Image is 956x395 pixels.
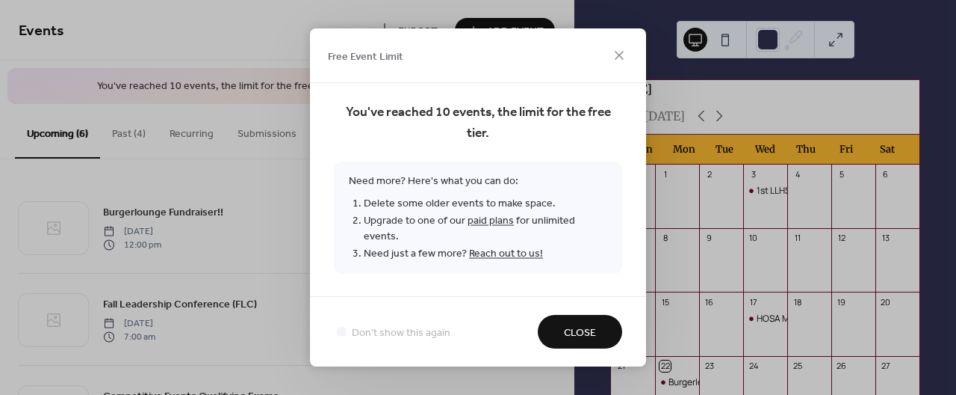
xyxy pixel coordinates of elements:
span: Don't show this again [352,325,450,341]
a: Reach out to us! [469,244,543,264]
button: Close [538,315,622,349]
li: Need just a few more? [364,245,607,263]
li: Upgrade to one of our for unlimited events. [364,212,607,245]
span: Need more? Here's what you can do: [334,162,622,274]
span: You've reached 10 events, the limit for the free tier. [334,102,622,144]
li: Delete some older events to make space. [364,195,607,212]
span: Free Event Limit [328,49,403,64]
a: paid plans [468,211,514,231]
span: Close [564,325,596,341]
